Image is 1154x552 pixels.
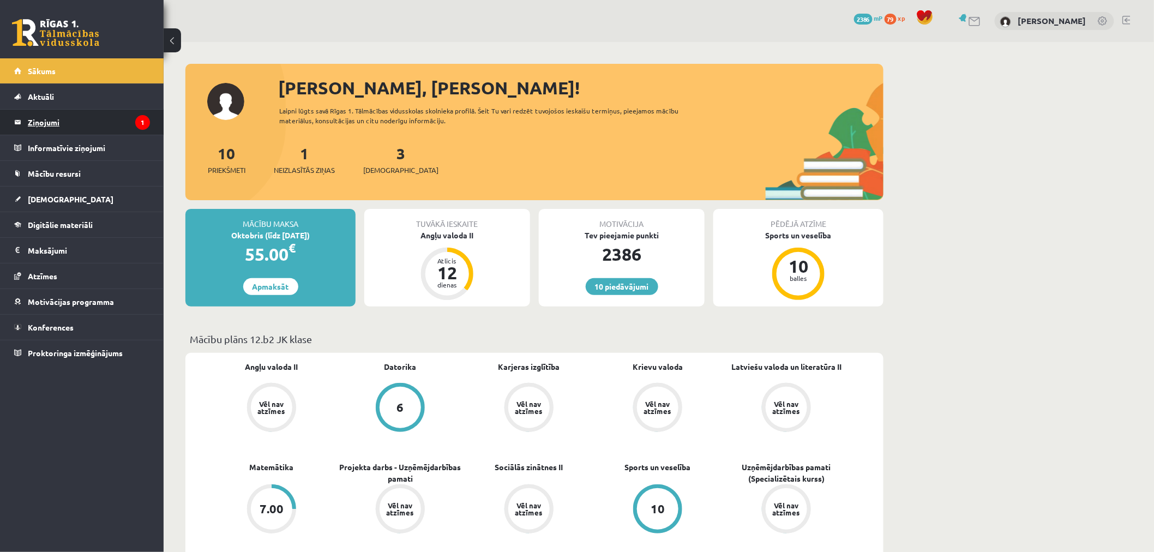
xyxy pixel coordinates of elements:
[363,165,438,176] span: [DEMOGRAPHIC_DATA]
[28,271,57,281] span: Atzīmes
[278,75,883,101] div: [PERSON_NAME], [PERSON_NAME]!
[14,187,150,212] a: [DEMOGRAPHIC_DATA]
[12,19,99,46] a: Rīgas 1. Tālmācības vidusskola
[722,461,851,484] a: Uzņēmējdarbības pamati (Specializētais kurss)
[431,281,464,288] div: dienas
[713,230,883,302] a: Sports un veselība 10 balles
[14,340,150,365] a: Proktoringa izmēģinājums
[28,169,81,178] span: Mācību resursi
[14,289,150,314] a: Motivācijas programma
[28,297,114,307] span: Motivācijas programma
[782,275,815,281] div: balles
[1018,15,1086,26] a: [PERSON_NAME]
[731,361,842,373] a: Latviešu valoda un literatūra II
[771,502,802,516] div: Vēl nav atzīmes
[431,264,464,281] div: 12
[898,14,905,22] span: xp
[1000,16,1011,27] img: Emīls Linde
[256,400,287,415] div: Vēl nav atzīmes
[713,209,883,230] div: Pēdējā atzīme
[14,315,150,340] a: Konferences
[586,278,658,295] a: 10 piedāvājumi
[14,110,150,135] a: Ziņojumi1
[28,92,54,101] span: Aktuāli
[250,461,294,473] a: Matemātika
[28,348,123,358] span: Proktoringa izmēģinājums
[539,209,705,230] div: Motivācija
[208,143,245,176] a: 10Priekšmeti
[651,503,665,515] div: 10
[364,230,530,302] a: Angļu valoda II Atlicis 12 dienas
[274,143,335,176] a: 1Neizlasītās ziņas
[243,278,298,295] a: Apmaksāt
[633,361,683,373] a: Krievu valoda
[782,257,815,275] div: 10
[498,361,560,373] a: Karjeras izglītība
[885,14,897,25] span: 79
[397,401,404,413] div: 6
[593,383,722,434] a: Vēl nav atzīmes
[722,484,851,536] a: Vēl nav atzīmes
[514,400,544,415] div: Vēl nav atzīmes
[385,502,416,516] div: Vēl nav atzīmes
[336,383,465,434] a: 6
[260,503,284,515] div: 7.00
[208,165,245,176] span: Priekšmeti
[190,332,879,346] p: Mācību plāns 12.b2 JK klase
[28,194,113,204] span: [DEMOGRAPHIC_DATA]
[207,383,336,434] a: Vēl nav atzīmes
[854,14,883,22] a: 2386 mP
[185,241,356,267] div: 55.00
[135,115,150,130] i: 1
[713,230,883,241] div: Sports un veselība
[185,230,356,241] div: Oktobris (līdz [DATE])
[539,230,705,241] div: Tev pieejamie punkti
[28,66,56,76] span: Sākums
[874,14,883,22] span: mP
[364,230,530,241] div: Angļu valoda II
[274,165,335,176] span: Neizlasītās ziņas
[279,106,698,125] div: Laipni lūgts savā Rīgas 1. Tālmācības vidusskolas skolnieka profilā. Šeit Tu vari redzēt tuvojošo...
[207,484,336,536] a: 7.00
[384,361,417,373] a: Datorika
[185,209,356,230] div: Mācību maksa
[14,161,150,186] a: Mācību resursi
[28,110,150,135] legend: Ziņojumi
[854,14,873,25] span: 2386
[642,400,673,415] div: Vēl nav atzīmes
[14,212,150,237] a: Digitālie materiāli
[28,322,74,332] span: Konferences
[28,238,150,263] legend: Maksājumi
[465,383,593,434] a: Vēl nav atzīmes
[514,502,544,516] div: Vēl nav atzīmes
[28,135,150,160] legend: Informatīvie ziņojumi
[14,238,150,263] a: Maksājumi
[431,257,464,264] div: Atlicis
[363,143,438,176] a: 3[DEMOGRAPHIC_DATA]
[722,383,851,434] a: Vēl nav atzīmes
[289,240,296,256] span: €
[539,241,705,267] div: 2386
[14,135,150,160] a: Informatīvie ziņojumi
[465,484,593,536] a: Vēl nav atzīmes
[14,58,150,83] a: Sākums
[771,400,802,415] div: Vēl nav atzīmes
[593,484,722,536] a: 10
[495,461,563,473] a: Sociālās zinātnes II
[14,84,150,109] a: Aktuāli
[336,484,465,536] a: Vēl nav atzīmes
[336,461,465,484] a: Projekta darbs - Uzņēmējdarbības pamati
[885,14,911,22] a: 79 xp
[14,263,150,289] a: Atzīmes
[28,220,93,230] span: Digitālie materiāli
[625,461,691,473] a: Sports un veselība
[245,361,298,373] a: Angļu valoda II
[364,209,530,230] div: Tuvākā ieskaite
